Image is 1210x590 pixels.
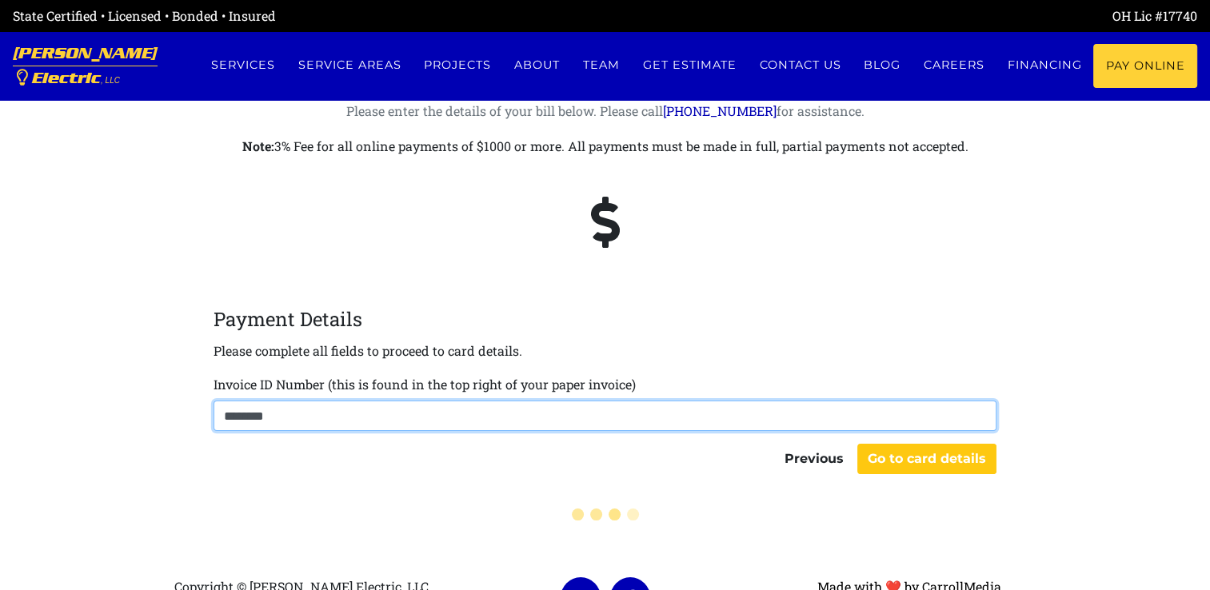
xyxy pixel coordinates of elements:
a: Team [572,44,632,86]
a: Pay Online [1093,44,1197,88]
button: Previous [774,444,854,474]
label: Invoice ID Number (this is found in the top right of your paper invoice) [214,375,636,394]
a: Service Areas [286,44,413,86]
a: [PHONE_NUMBER] [663,102,777,119]
p: Please enter the details of your bill below. Please call for assistance. [162,100,1049,122]
div: State Certified • Licensed • Bonded • Insured [13,6,605,26]
a: Contact us [748,44,853,86]
a: Services [199,44,286,86]
div: OH Lic #17740 [605,6,1198,26]
a: Blog [853,44,912,86]
span: , LLC [101,76,120,85]
a: Get estimate [631,44,748,86]
a: About [503,44,572,86]
p: 3% Fee for all online payments of $1000 or more. All payments must be made in full, partial payme... [162,135,1049,157]
a: Careers [912,44,996,86]
legend: Payment Details [214,305,996,333]
strong: Note: [242,138,274,154]
p: Please complete all fields to proceed to card details. [214,340,522,362]
button: Go to card details [857,444,996,474]
a: [PERSON_NAME] Electric, LLC [13,32,158,100]
a: Projects [413,44,503,86]
a: Financing [996,44,1093,86]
